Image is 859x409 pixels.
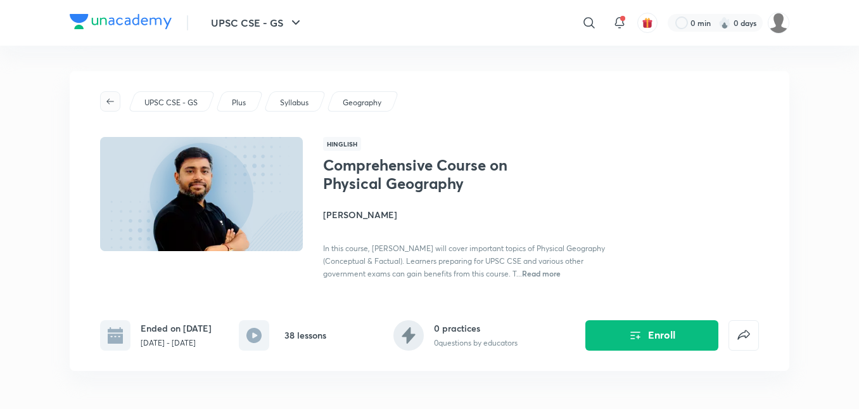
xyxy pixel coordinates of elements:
p: Plus [232,97,246,108]
p: Syllabus [280,97,309,108]
a: Syllabus [278,97,311,108]
button: false [729,320,759,351]
img: Company Logo [70,14,172,29]
span: Read more [522,268,561,278]
a: Company Logo [70,14,172,32]
img: avatar [642,17,653,29]
img: streak [718,16,731,29]
h4: [PERSON_NAME] [323,208,607,221]
img: Thumbnail [98,136,305,252]
button: Enroll [585,320,718,351]
a: UPSC CSE - GS [143,97,200,108]
h6: 38 lessons [284,328,326,342]
h1: Comprehensive Course on Physical Geography [323,156,530,193]
p: 0 questions by educators [434,337,518,349]
p: [DATE] - [DATE] [141,337,212,349]
h6: Ended on [DATE] [141,321,212,335]
p: UPSC CSE - GS [144,97,198,108]
button: avatar [637,13,658,33]
h6: 0 practices [434,321,518,335]
button: UPSC CSE - GS [203,10,311,36]
span: Hinglish [323,137,361,151]
img: Ankit [768,12,789,34]
span: In this course, [PERSON_NAME] will cover important topics of Physical Geography (Conceptual & Fac... [323,243,605,278]
a: Geography [341,97,384,108]
p: Geography [343,97,381,108]
a: Plus [230,97,248,108]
